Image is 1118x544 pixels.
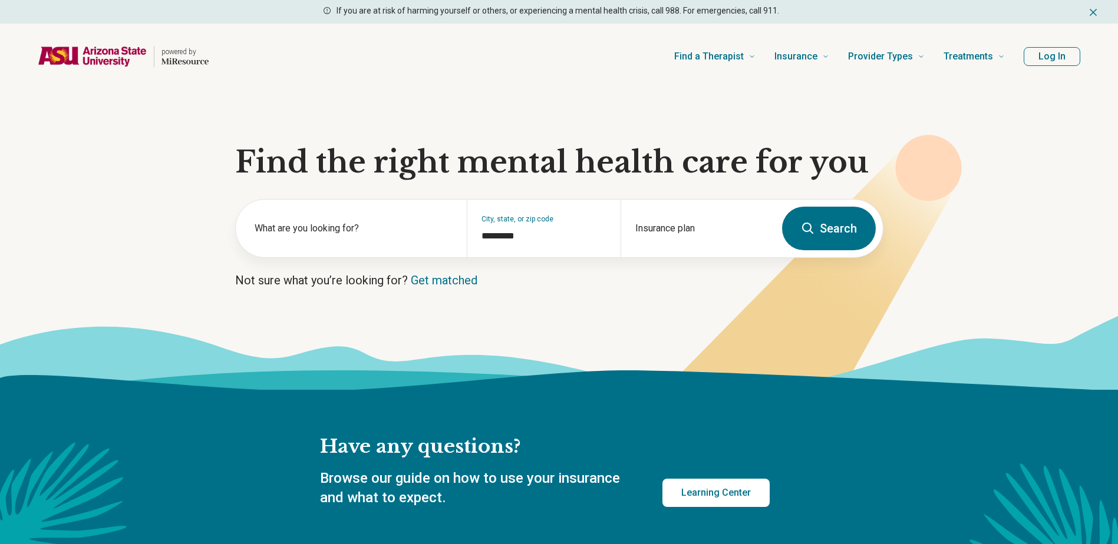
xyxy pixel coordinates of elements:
[235,145,883,180] h1: Find the right mental health care for you
[235,272,883,288] p: Not sure what you’re looking for?
[1024,47,1080,66] button: Log In
[38,38,209,75] a: Home page
[161,47,209,57] p: powered by
[674,33,756,80] a: Find a Therapist
[774,33,829,80] a: Insurance
[848,48,913,65] span: Provider Types
[782,207,876,250] button: Search
[337,5,779,17] p: If you are at risk of harming yourself or others, or experiencing a mental health crisis, call 98...
[662,479,770,507] a: Learning Center
[1087,5,1099,19] button: Dismiss
[320,469,634,508] p: Browse our guide on how to use your insurance and what to expect.
[674,48,744,65] span: Find a Therapist
[255,221,453,235] label: What are you looking for?
[944,33,1005,80] a: Treatments
[411,273,477,287] a: Get matched
[320,434,770,459] h2: Have any questions?
[848,33,925,80] a: Provider Types
[774,48,817,65] span: Insurance
[944,48,993,65] span: Treatments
